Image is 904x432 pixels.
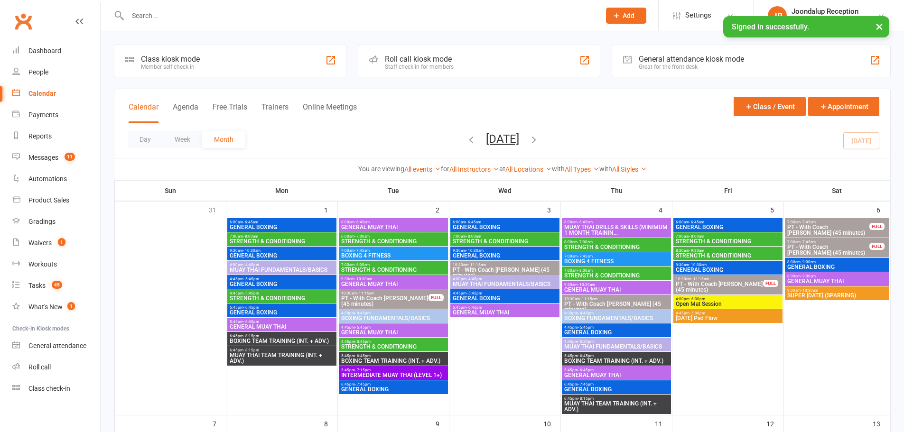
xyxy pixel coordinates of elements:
div: 4 [659,202,672,217]
div: Roll call kiosk mode [385,55,454,64]
span: SUPER [DATE] (SPARRING) [787,293,887,298]
span: - 5:30pm [690,311,705,315]
span: MUAY THAI TEAM TRAINING (INT. + ADV.) [564,401,669,412]
button: Month [202,131,245,148]
span: BOXING TEAM TRAINING (INT. + ADV.) [341,358,446,364]
span: GENERAL BOXING [229,310,335,315]
div: Messages [28,154,58,161]
button: Trainers [261,102,289,123]
div: Automations [28,175,67,183]
span: - 11:15am [580,297,597,301]
button: [DATE] [486,132,519,146]
span: 7:00am [452,234,558,239]
span: 10:30am [341,291,429,295]
div: Product Sales [28,196,69,204]
span: 5:45pm [341,368,446,372]
div: 11 [655,415,672,431]
span: - 8:00am [578,268,593,273]
span: Settings [685,5,711,26]
span: - 7:15pm [355,368,371,372]
span: - 7:45pm [355,382,371,386]
span: PT - With Coach [PERSON_NAME] (45 minutes) [341,295,429,307]
div: Workouts [28,260,57,268]
span: - 9:00am [801,274,816,278]
span: GENERAL BOXING [452,295,558,301]
span: STRENGTH & CONDITIONING [675,239,781,244]
span: BOXING FUNDAMENTALS/BASICS [564,315,669,321]
span: MUAY THAI DRILLS & SKILLS (MINIMUM 1 MONTH TRAININ... [564,224,669,236]
div: Great for the front desk [639,64,744,70]
input: Search... [125,9,594,22]
span: - 6:45am [354,220,370,224]
div: General attendance [28,342,86,349]
span: 5:45pm [564,354,669,358]
span: GENERAL BOXING [675,224,781,230]
a: What's New1 [12,296,100,318]
a: General attendance kiosk mode [12,335,100,357]
span: BOXING 4 FITNESS [341,253,446,258]
span: 8:00am [787,274,887,278]
button: Day [128,131,163,148]
div: People [28,68,48,76]
strong: with [599,165,612,173]
span: - 9:30am [689,248,704,253]
span: INTERMEDIATE MUAY THAI (LEVEL 1+) [341,372,446,378]
a: Messages 11 [12,147,100,168]
a: Payments [12,104,100,126]
span: 6:45pm [564,396,669,401]
span: - 10:30am [689,263,707,267]
span: 10:30am [564,297,669,301]
div: Reports [28,132,52,140]
span: - 10:30am [243,248,261,253]
span: - 6:45pm [466,305,482,310]
span: 9:30am [229,248,335,253]
a: Reports [12,126,100,147]
span: 4:45pm [564,325,669,330]
span: 4:45pm [675,311,781,315]
a: Class kiosk mode [12,378,100,399]
div: 31 [209,202,226,217]
span: - 9:00am [801,260,816,264]
span: GENERAL BOXING [564,386,669,392]
div: 6 [876,202,890,217]
span: - 6:45pm [243,305,259,310]
a: Calendar [12,83,100,104]
span: GENERAL BOXING [229,281,335,287]
span: - 7:00am [354,234,370,239]
span: - 4:45pm [355,311,371,315]
th: Fri [672,181,784,201]
span: - 6:45am [466,220,481,224]
span: STRENGTH & CONDITIONING [229,295,335,301]
span: - 7:45am [801,240,816,244]
button: Free Trials [213,102,247,123]
span: - 10:30am [466,248,484,253]
span: - 8:00am [689,234,704,239]
span: 1 [58,238,65,246]
span: GENERAL BOXING [229,224,335,230]
a: Product Sales [12,190,100,211]
span: - 6:45pm [243,320,259,324]
span: 45 [52,281,62,289]
span: 6:00am [341,234,446,239]
span: - 11:15am [357,291,374,295]
span: 4:45pm [229,277,335,281]
div: Staff check-in for members [385,64,454,70]
span: [DATE] Pad Flow [675,315,781,321]
span: - 8:00am [243,234,258,239]
a: All Styles [612,165,647,173]
span: MUAY THAI FUNDAMENTALS/BASICS [229,267,335,273]
span: 9:30am [564,283,669,287]
span: - 6:45pm [355,354,371,358]
span: 9:00am [787,288,887,293]
span: Signed in successfully. [732,22,809,31]
div: FULL [869,243,885,250]
span: STRENGTH & CONDITIONING [675,253,781,258]
span: - 8:15pm [243,348,259,352]
span: PT - With Coach [PERSON_NAME] (45 minutes) [564,301,669,313]
span: Open Mat Session [675,301,781,307]
span: - 8:15pm [243,334,259,338]
span: - 11:15am [691,277,709,281]
button: Appointment [808,97,879,116]
span: - 5:45pm [355,325,371,330]
span: 6:00am [564,220,669,224]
